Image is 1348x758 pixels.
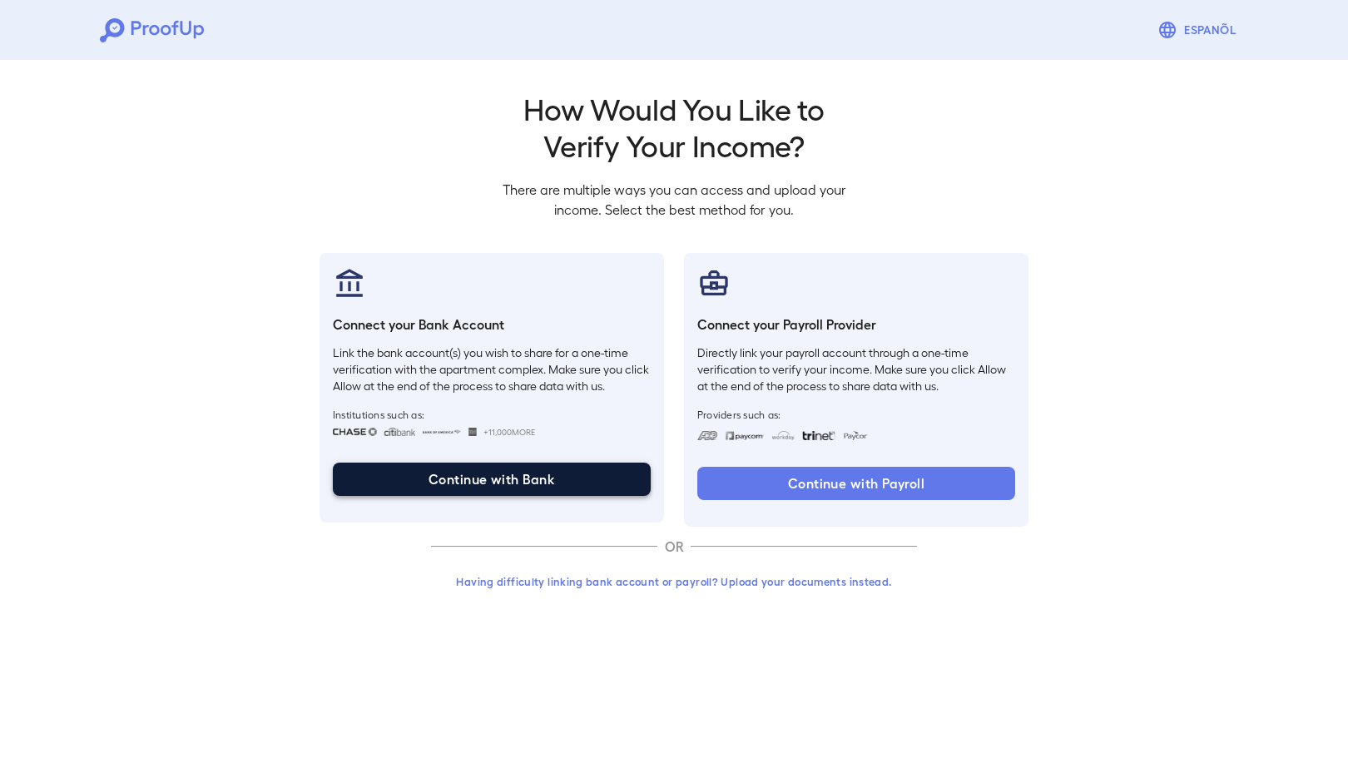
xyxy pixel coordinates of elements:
[333,408,651,421] span: Institutions such as:
[422,428,462,436] img: bankOfAmerica.svg
[333,344,651,394] p: Link the bank account(s) you wish to share for a one-time verification with the apartment complex...
[1151,13,1248,47] button: Espanõl
[431,567,917,597] button: Having difficulty linking bank account or payroll? Upload your documents instead.
[333,428,377,436] img: chase.svg
[333,463,651,496] button: Continue with Bank
[333,266,366,300] img: bankAccount.svg
[802,431,835,440] img: trinet.svg
[384,428,415,436] img: citibank.svg
[468,428,478,436] img: wellsfargo.svg
[697,315,1015,334] h6: Connect your Payroll Provider
[697,344,1015,394] p: Directly link your payroll account through a one-time verification to verify your income. Make su...
[771,431,795,440] img: workday.svg
[842,431,868,440] img: paycon.svg
[333,315,651,334] h6: Connect your Bank Account
[483,425,535,438] span: +11,000 More
[697,408,1015,421] span: Providers such as:
[657,537,691,557] p: OR
[725,431,765,440] img: paycom.svg
[697,431,718,440] img: adp.svg
[697,467,1015,500] button: Continue with Payroll
[489,180,859,220] p: There are multiple ways you can access and upload your income. Select the best method for you.
[697,266,731,300] img: payrollProvider.svg
[489,90,859,163] h2: How Would You Like to Verify Your Income?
